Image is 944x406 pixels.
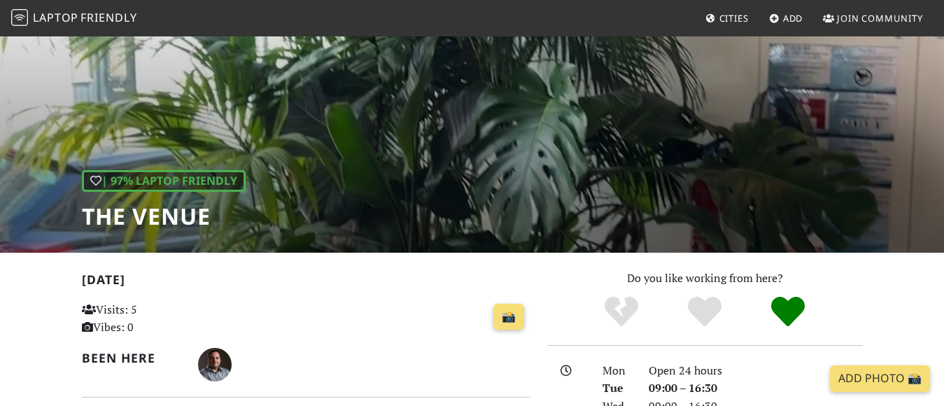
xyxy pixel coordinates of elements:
img: LaptopFriendly [11,9,28,26]
div: Definitely! [746,295,829,330]
h2: Been here [82,351,181,365]
a: LaptopFriendly LaptopFriendly [11,6,137,31]
span: Friendly [80,10,136,25]
div: Yes [663,295,747,330]
p: Do you like working from here? [547,269,863,288]
p: Visits: 5 Vibes: 0 [82,301,220,337]
span: Aleksandar Lazarević [198,356,232,371]
span: Cities [719,12,749,24]
div: 09:00 – 16:30 [640,379,871,398]
span: Add [783,12,803,24]
div: Tue [594,379,640,398]
a: Cities [700,6,754,31]
span: Join Community [837,12,923,24]
div: Open 24 hours [640,362,871,380]
div: | 97% Laptop Friendly [82,170,246,192]
img: 1484760781-aleksandar-lazarevic.jpg [198,348,232,381]
span: Laptop [33,10,78,25]
h2: [DATE] [82,272,530,293]
div: No [580,295,663,330]
h1: The VENUE [82,203,246,230]
a: 📸 [493,304,524,330]
a: Add [763,6,809,31]
div: Mon [594,362,640,380]
a: Join Community [817,6,929,31]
